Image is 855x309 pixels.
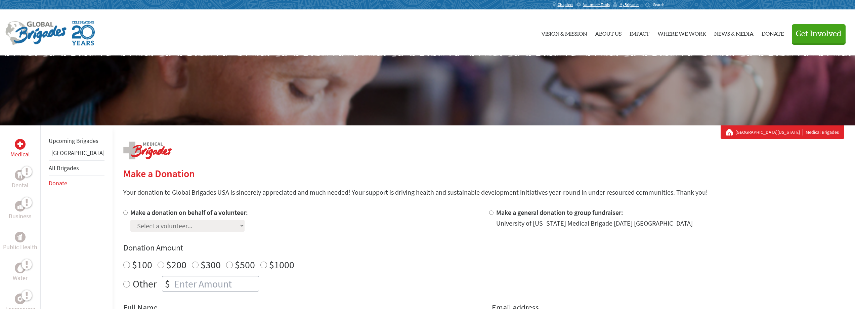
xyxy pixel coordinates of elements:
li: Donate [49,176,104,191]
label: Make a general donation to group fundraiser: [496,208,623,217]
a: All Brigades [49,164,79,172]
a: Impact [630,15,649,50]
li: Guatemala [49,148,104,160]
a: Donate [762,15,784,50]
a: About Us [595,15,622,50]
a: Upcoming Brigades [49,137,98,145]
label: $1000 [269,258,294,271]
div: University of [US_STATE] Medical Brigade [DATE] [GEOGRAPHIC_DATA] [496,219,693,228]
label: Make a donation on behalf of a volunteer: [130,208,248,217]
div: Medical Brigades [726,129,839,136]
div: $ [162,276,173,291]
div: Dental [15,170,26,181]
label: $300 [201,258,221,271]
img: Business [17,203,23,209]
a: MedicalMedical [10,139,30,159]
img: Dental [17,172,23,178]
span: Chapters [558,2,573,7]
a: [GEOGRAPHIC_DATA] [51,149,104,157]
input: Search... [653,2,672,7]
span: Volunteer Tools [583,2,610,7]
img: Global Brigades Logo [5,21,67,45]
a: Public HealthPublic Health [3,232,37,252]
button: Get Involved [792,24,846,43]
div: Medical [15,139,26,150]
span: MyBrigades [619,2,639,7]
p: Medical [10,150,30,159]
a: Donate [49,179,67,187]
div: Business [15,201,26,211]
p: Business [9,211,32,221]
label: $200 [166,258,186,271]
input: Enter Amount [173,276,259,291]
p: Public Health [3,242,37,252]
li: Upcoming Brigades [49,133,104,148]
h2: Make a Donation [123,167,844,180]
label: $500 [235,258,255,271]
img: Public Health [17,234,23,240]
a: Where We Work [657,15,706,50]
span: Get Involved [796,30,842,38]
a: Vision & Mission [541,15,587,50]
img: Global Brigades Celebrating 20 Years [72,21,95,45]
img: Engineering [17,296,23,302]
p: Your donation to Global Brigades USA is sincerely appreciated and much needed! Your support is dr... [123,188,844,197]
p: Dental [12,181,29,190]
label: $100 [132,258,152,271]
img: Medical [17,142,23,147]
p: Water [13,273,28,283]
a: [GEOGRAPHIC_DATA][US_STATE] [735,129,803,136]
div: Water [15,263,26,273]
div: Public Health [15,232,26,242]
a: News & Media [714,15,754,50]
a: DentalDental [12,170,29,190]
label: Other [133,276,157,292]
h4: Donation Amount [123,242,844,253]
div: Engineering [15,294,26,304]
img: logo-medical.png [123,142,172,159]
img: Water [17,264,23,272]
a: BusinessBusiness [9,201,32,221]
a: WaterWater [13,263,28,283]
li: All Brigades [49,160,104,176]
